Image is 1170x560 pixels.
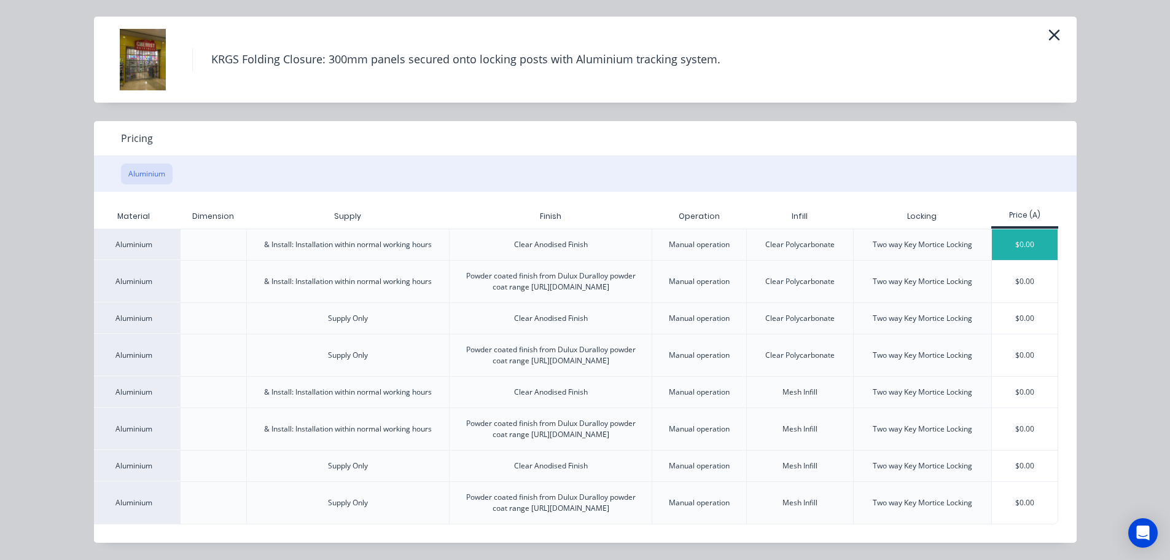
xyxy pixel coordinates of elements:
div: & Install: Installation within normal working hours [264,424,432,435]
div: Supply Only [328,350,368,361]
div: Locking [897,201,946,232]
div: Aluminium [88,376,180,408]
div: Powder coated finish from Dulux Duralloy powder coat range [URL][DOMAIN_NAME] [459,492,642,514]
div: Clear Anodised Finish [514,239,588,250]
div: Material [88,204,180,229]
div: Clear Polycarbonate [765,276,835,287]
div: Supply Only [328,313,368,324]
div: Aluminium [88,302,180,334]
div: Mesh Infill [782,460,817,471]
div: Dimension [182,201,244,232]
div: Two way Key Mortice Locking [873,239,972,250]
div: Two way Key Mortice Locking [873,350,972,361]
div: Powder coated finish from Dulux Duralloy powder coat range [URL][DOMAIN_NAME] [459,270,642,293]
div: Two way Key Mortice Locking [873,276,972,287]
div: Clear Anodised Finish [514,460,588,471]
div: Manual operation [669,276,730,287]
div: $0.00 [992,408,1058,450]
div: $0.00 [992,303,1058,334]
div: Powder coated finish from Dulux Duralloy powder coat range [URL][DOMAIN_NAME] [459,418,642,440]
img: KRGS Folding Closure: 300mm panels secured onto locking posts with Aluminium tracking system. [112,29,174,90]
div: Two way Key Mortice Locking [873,387,972,398]
div: $0.00 [992,229,1058,260]
div: Manual operation [669,424,730,435]
div: Aluminium [88,450,180,481]
div: Mesh Infill [782,387,817,398]
div: Manual operation [669,239,730,250]
div: Aluminium [88,334,180,376]
div: Aluminium [88,260,180,302]
div: Powder coated finish from Dulux Duralloy powder coat range [URL][DOMAIN_NAME] [459,344,642,366]
div: Operation [669,201,730,232]
div: Manual operation [669,350,730,361]
div: & Install: Installation within normal working hours [264,239,432,250]
div: Two way Key Mortice Locking [873,497,972,508]
span: Pricing [121,131,153,146]
div: & Install: Installation within normal working hours [264,276,432,287]
div: $0.00 [992,334,1058,376]
div: Supply [324,201,371,232]
div: & Install: Installation within normal working hours [264,387,432,398]
div: Clear Polycarbonate [765,313,835,324]
div: Two way Key Mortice Locking [873,460,972,471]
div: $0.00 [992,482,1058,524]
h4: KRGS Folding Closure: 300mm panels secured onto locking posts with Aluminium tracking system. [192,48,739,71]
div: Manual operation [669,497,730,508]
div: Mesh Infill [782,497,817,508]
div: Aluminium [88,408,180,450]
div: $0.00 [992,451,1058,481]
div: $0.00 [992,377,1058,408]
button: Aluminium [121,164,173,184]
div: Clear Polycarbonate [765,239,835,250]
div: Finish [530,201,571,232]
div: Manual operation [669,387,730,398]
div: Aluminium [88,229,180,260]
div: Two way Key Mortice Locking [873,313,972,324]
div: Aluminium [88,481,180,524]
div: Clear Anodised Finish [514,387,588,398]
div: Clear Anodised Finish [514,313,588,324]
div: Two way Key Mortice Locking [873,424,972,435]
div: $0.00 [992,261,1058,302]
div: Manual operation [669,460,730,471]
div: Clear Polycarbonate [765,350,835,361]
div: Infill [782,201,817,232]
div: Supply Only [328,497,368,508]
div: Mesh Infill [782,424,817,435]
div: Open Intercom Messenger [1128,518,1158,548]
div: Supply Only [328,460,368,471]
div: Price (A) [991,210,1058,221]
div: Manual operation [669,313,730,324]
